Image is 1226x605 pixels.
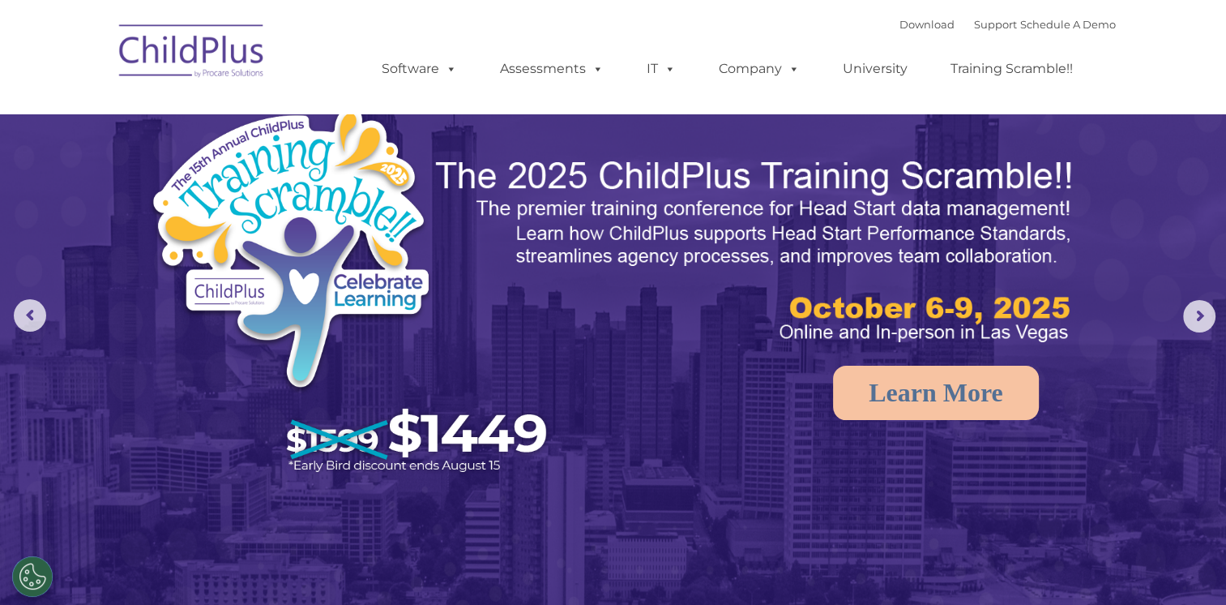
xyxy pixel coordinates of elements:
[934,53,1089,85] a: Training Scramble!!
[1020,18,1116,31] a: Schedule A Demo
[365,53,473,85] a: Software
[974,18,1017,31] a: Support
[833,366,1039,420] a: Learn More
[12,556,53,597] button: Cookies Settings
[703,53,816,85] a: Company
[484,53,620,85] a: Assessments
[899,18,1116,31] font: |
[225,174,294,186] span: Phone number
[899,18,955,31] a: Download
[111,13,273,94] img: ChildPlus by Procare Solutions
[827,53,924,85] a: University
[225,107,275,119] span: Last name
[630,53,692,85] a: IT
